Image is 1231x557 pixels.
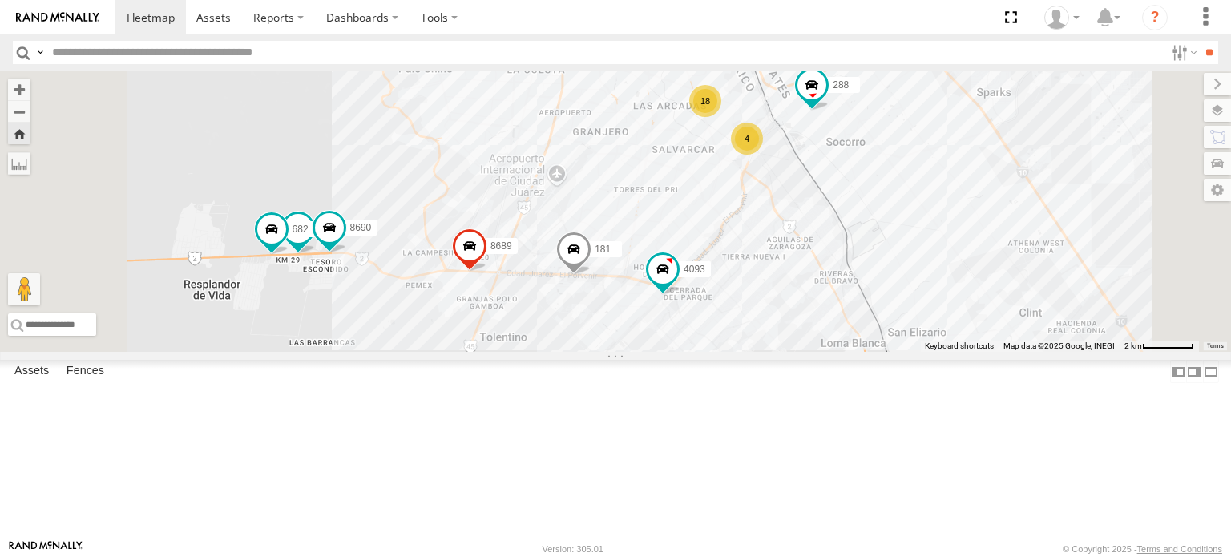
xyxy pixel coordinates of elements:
div: 18 [689,85,721,117]
button: Zoom out [8,100,30,123]
a: Terms and Conditions [1137,544,1222,554]
span: 2 km [1124,341,1142,350]
label: Search Query [34,41,46,64]
label: Assets [6,361,57,383]
button: Keyboard shortcuts [925,341,994,352]
span: 682 [293,224,309,235]
button: Drag Pegman onto the map to open Street View [8,273,40,305]
span: Map data ©2025 Google, INEGI [1003,341,1115,350]
i: ? [1142,5,1168,30]
label: Fences [59,361,112,383]
div: 4 [731,123,763,155]
button: Map Scale: 2 km per 61 pixels [1120,341,1199,352]
label: Measure [8,152,30,175]
span: 8689 [490,240,512,252]
span: 8690 [350,221,372,232]
button: Zoom in [8,79,30,100]
label: Hide Summary Table [1203,360,1219,383]
span: 181 [595,243,611,254]
span: 4093 [684,264,705,275]
div: © Copyright 2025 - [1063,544,1222,554]
a: Visit our Website [9,541,83,557]
div: Version: 305.01 [543,544,603,554]
label: Search Filter Options [1165,41,1200,64]
span: 288 [833,79,849,91]
label: Map Settings [1204,179,1231,201]
label: Dock Summary Table to the Right [1186,360,1202,383]
div: foxconn f [1039,6,1085,30]
a: Terms [1207,343,1224,349]
img: rand-logo.svg [16,12,99,23]
button: Zoom Home [8,123,30,144]
label: Dock Summary Table to the Left [1170,360,1186,383]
